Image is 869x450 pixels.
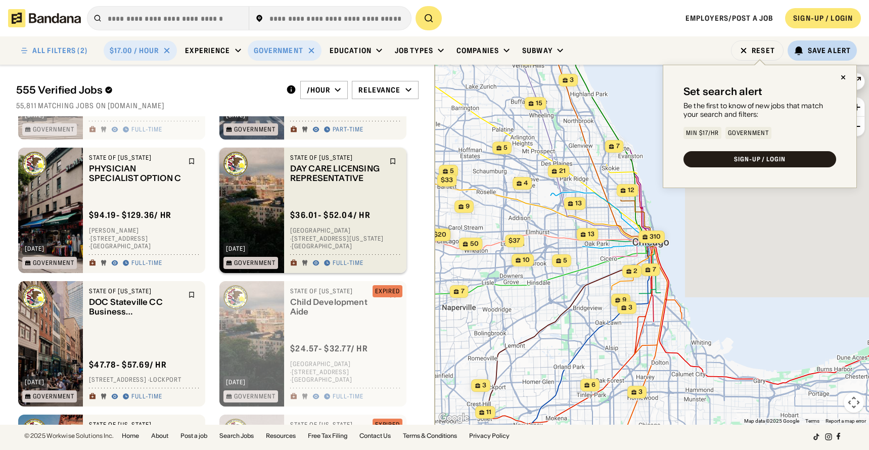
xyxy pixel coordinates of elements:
[638,388,643,396] span: 3
[290,227,400,251] div: [GEOGRAPHIC_DATA] · [STREET_ADDRESS][US_STATE] · [GEOGRAPHIC_DATA]
[470,240,479,248] span: 50
[437,412,471,425] a: Open this area in Google Maps (opens a new window)
[22,285,47,309] img: State of Illinois logo
[826,418,866,424] a: Report a map error
[226,246,246,252] div: [DATE]
[24,433,114,439] div: © 2025 Workwise Solutions Inc.
[575,199,582,208] span: 13
[8,9,81,27] img: Bandana logotype
[616,142,620,151] span: 7
[359,433,391,439] a: Contact Us
[509,237,520,244] span: $37
[333,126,363,134] div: Part-time
[180,433,207,439] a: Post a job
[131,393,162,401] div: Full-time
[89,154,182,162] div: State of [US_STATE]
[559,167,566,175] span: 21
[22,419,47,443] img: State of Illinois logo
[307,85,331,95] div: /hour
[403,433,457,439] a: Terms & Conditions
[25,379,44,385] div: [DATE]
[752,47,775,54] div: Reset
[744,418,799,424] span: Map data ©2025 Google
[482,381,486,390] span: 3
[223,152,248,176] img: State of Illinois logo
[434,231,446,238] span: $20
[628,186,634,195] span: 12
[89,297,182,317] div: DOC Stateville CC Business Administrator
[89,227,199,251] div: [PERSON_NAME] · [STREET_ADDRESS] · [GEOGRAPHIC_DATA]
[622,296,626,304] span: 9
[33,393,74,399] div: Government
[683,85,762,98] div: Set search alert
[570,76,574,84] span: 3
[805,418,819,424] a: Terms (opens in new tab)
[254,46,303,55] div: Government
[89,287,182,295] div: State of [US_STATE]
[122,433,139,439] a: Home
[437,412,471,425] img: Google
[290,154,383,162] div: State of [US_STATE]
[683,102,836,119] div: Be the first to know of new jobs that match your search and filters:
[16,116,419,425] div: grid
[89,164,182,183] div: PHYSICIAN SPECIALIST OPTION C
[32,47,87,54] div: ALL FILTERS (2)
[591,381,596,389] span: 6
[522,46,553,55] div: Subway
[89,210,171,221] div: $ 94.19 - $129.36 / hr
[89,359,167,370] div: $ 47.78 - $57.69 / hr
[330,46,372,55] div: Education
[375,422,400,428] div: EXPIRED
[536,99,542,108] span: 15
[22,152,47,176] img: State of Illinois logo
[441,176,453,184] span: $33
[290,164,383,183] div: DAY CARE LICENSING REPRESENTATIVE
[844,392,864,413] button: Map camera controls
[234,260,276,266] div: Government
[728,130,769,136] div: Government
[110,46,159,55] div: $17.00 / hour
[504,144,508,152] span: 5
[266,433,296,439] a: Resources
[185,46,230,55] div: Experience
[524,179,528,188] span: 4
[563,256,567,265] span: 5
[793,14,853,23] div: SIGN-UP / LOGIN
[686,130,719,136] div: Min $17/hr
[89,421,182,429] div: State of [US_STATE]
[89,376,199,384] div: [STREET_ADDRESS] · Lockport
[628,303,632,312] span: 3
[395,46,433,55] div: Job Types
[234,126,276,132] div: Government
[131,259,162,267] div: Full-time
[633,267,637,276] span: 2
[219,433,254,439] a: Search Jobs
[33,260,74,266] div: Government
[16,101,419,110] div: 55,811 matching jobs on [DOMAIN_NAME]
[653,265,656,274] span: 7
[808,46,851,55] div: Save Alert
[456,46,499,55] div: Companies
[375,288,400,294] div: EXPIRED
[486,408,491,417] span: 11
[16,84,278,96] div: 555 Verified Jobs
[469,433,510,439] a: Privacy Policy
[450,167,454,175] span: 5
[685,14,773,23] a: Employers/Post a job
[308,433,347,439] a: Free Tax Filing
[466,202,470,211] span: 9
[523,256,530,264] span: 10
[333,259,363,267] div: Full-time
[290,210,371,221] div: $ 36.01 - $52.04 / hr
[588,230,594,239] span: 13
[734,156,786,162] div: SIGN-UP / LOGIN
[25,246,44,252] div: [DATE]
[461,287,465,296] span: 7
[151,433,168,439] a: About
[358,85,400,95] div: Relevance
[650,233,661,241] span: 310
